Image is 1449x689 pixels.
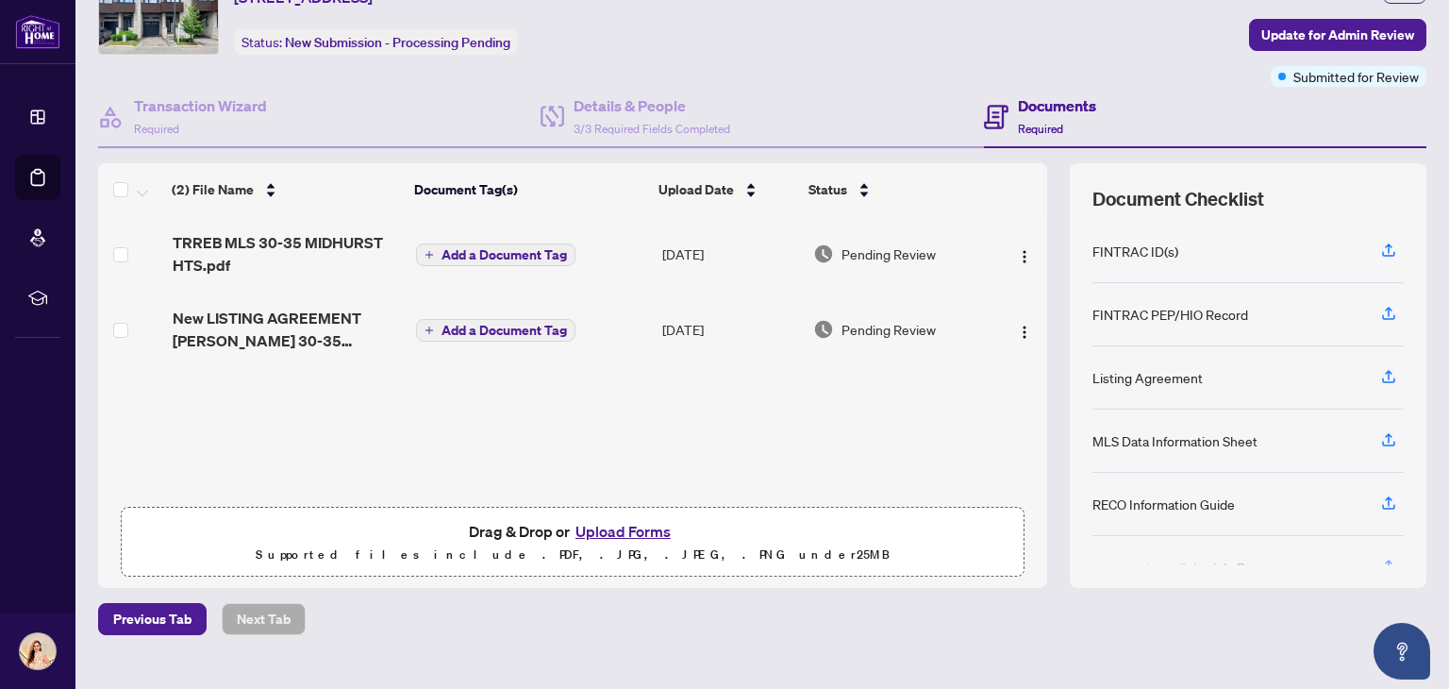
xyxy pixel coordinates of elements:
span: Submitted for Review [1293,66,1419,87]
span: (2) File Name [172,179,254,200]
span: Required [1018,122,1063,136]
button: Next Tab [222,603,306,635]
span: Drag & Drop or [469,519,676,544]
span: Document Checklist [1092,186,1264,212]
h4: Documents [1018,94,1096,117]
span: Drag & Drop orUpload FormsSupported files include .PDF, .JPG, .JPEG, .PNG under25MB [122,508,1024,578]
img: Profile Icon [20,633,56,669]
span: Status [808,179,847,200]
img: logo [15,14,60,49]
div: RECO Information Guide [1092,494,1235,514]
img: Logo [1017,249,1032,264]
button: Add a Document Tag [416,318,575,343]
img: Document Status [813,244,834,264]
span: Previous Tab [113,604,192,634]
span: TRREB MLS 30-35 MIDHURST HTS.pdf [173,231,402,277]
button: Previous Tab [98,603,207,635]
button: Upload Forms [570,519,676,544]
td: [DATE] [655,216,806,292]
span: New Submission - Processing Pending [285,34,510,51]
div: FINTRAC ID(s) [1092,241,1178,261]
button: Open asap [1374,623,1430,680]
span: New LISTING AGREEMENT [PERSON_NAME] 30-35 MIDHURST HTS.pdf [173,307,402,352]
th: Upload Date [651,163,801,216]
h4: Details & People [574,94,730,117]
span: Upload Date [658,179,734,200]
th: (2) File Name [164,163,407,216]
span: plus [425,250,434,260]
img: Document Status [813,319,834,340]
button: Add a Document Tag [416,319,575,342]
button: Logo [1009,314,1040,344]
div: MLS Data Information Sheet [1092,430,1257,451]
span: plus [425,326,434,335]
span: 3/3 Required Fields Completed [574,122,730,136]
span: Pending Review [841,319,936,340]
span: Pending Review [841,244,936,264]
p: Supported files include .PDF, .JPG, .JPEG, .PNG under 25 MB [133,544,1012,566]
button: Update for Admin Review [1249,19,1426,51]
span: Required [134,122,179,136]
span: Update for Admin Review [1261,20,1414,50]
span: Add a Document Tag [441,324,567,337]
img: Logo [1017,325,1032,340]
div: Listing Agreement [1092,367,1203,388]
h4: Transaction Wizard [134,94,267,117]
span: Add a Document Tag [441,248,567,261]
button: Logo [1009,239,1040,269]
button: Add a Document Tag [416,243,575,267]
th: Document Tag(s) [407,163,651,216]
div: FINTRAC PEP/HIO Record [1092,304,1248,325]
button: Add a Document Tag [416,244,575,266]
td: [DATE] [655,292,806,367]
div: Status: [234,29,518,55]
th: Status [801,163,989,216]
